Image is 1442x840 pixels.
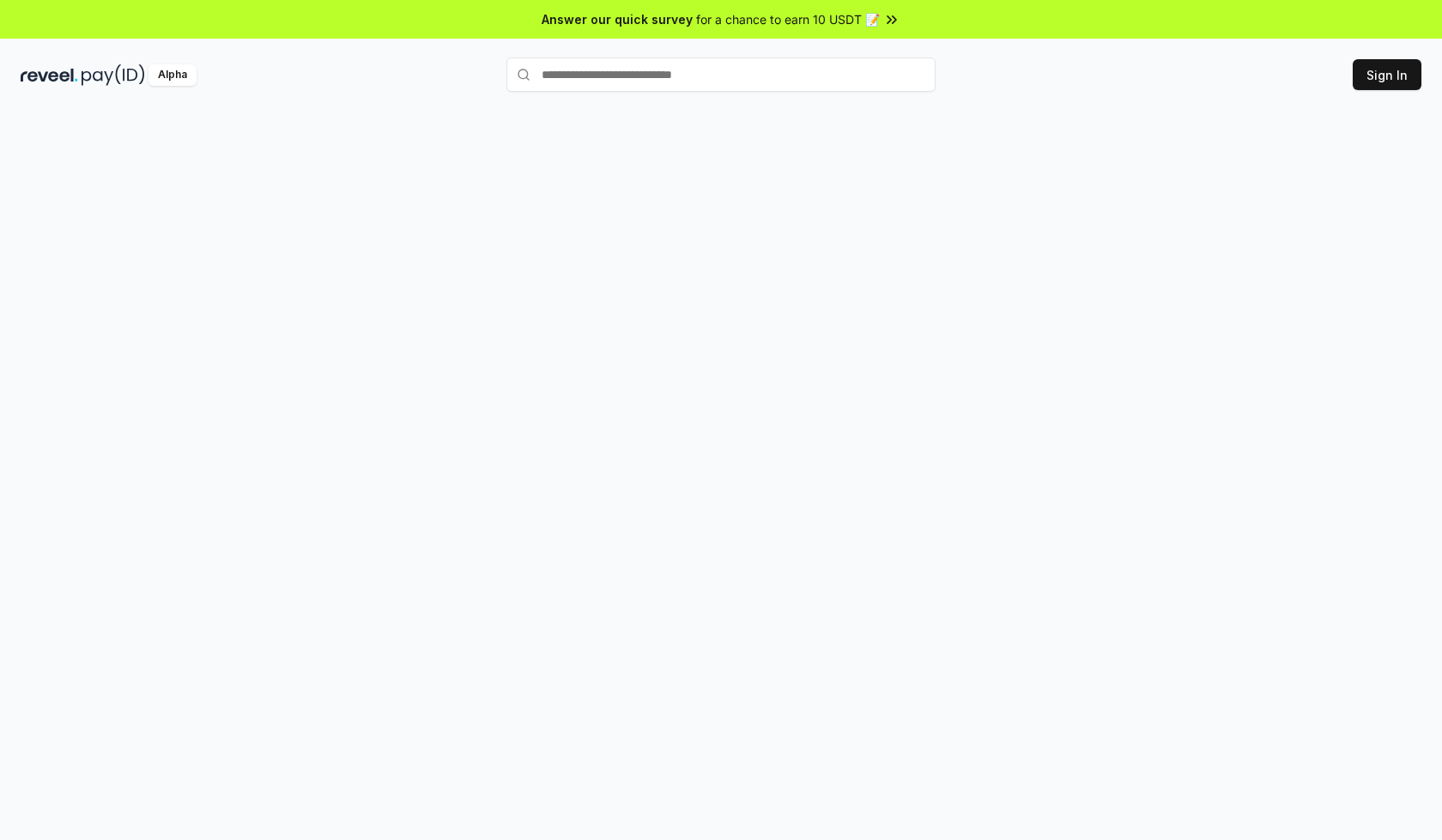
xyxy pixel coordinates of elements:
[696,10,880,28] span: for a chance to earn 10 USDT 📝
[1353,59,1421,90] button: Sign In
[82,64,145,86] img: pay_id
[21,64,78,86] img: reveel_dark
[148,64,197,86] div: Alpha
[542,10,693,28] span: Answer our quick survey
